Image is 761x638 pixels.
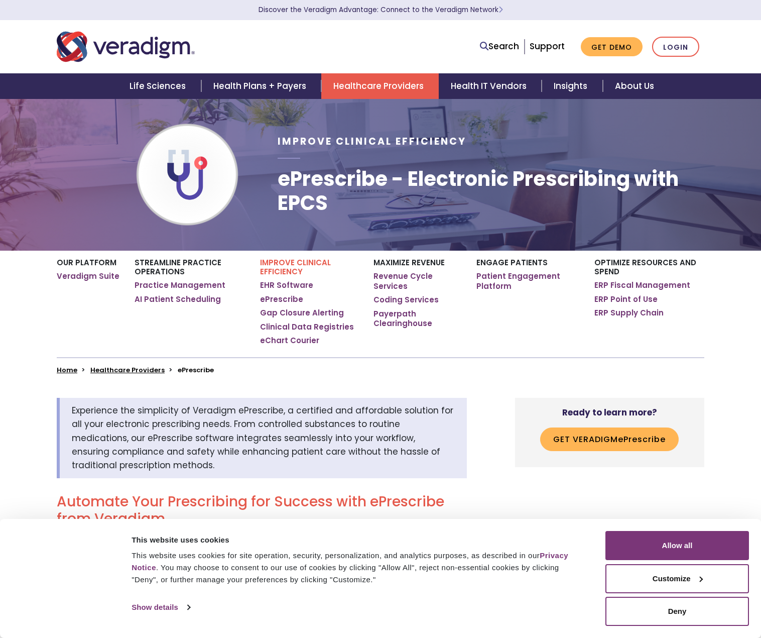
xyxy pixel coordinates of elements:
h1: ePrescribe - Electronic Prescribing with EPCS [278,167,704,215]
a: ERP Fiscal Management [594,280,690,290]
strong: Ready to learn more? [562,406,657,418]
h2: Automate Your Prescribing for Success with ePrescribe from Veradigm [57,493,467,527]
a: Show details [132,600,190,615]
a: ERP Point of Use [594,294,658,304]
button: Allow all [605,531,749,560]
span: Learn More [498,5,503,15]
a: Health IT Vendors [439,73,542,99]
span: Experience the simplicity of Veradigm ePrescribe, a certified and affordable solution for all you... [72,404,453,471]
a: Login [652,37,699,57]
a: Discover the Veradigm Advantage: Connect to the Veradigm NetworkLearn More [259,5,503,15]
a: eChart Courier [260,336,319,346]
a: Health Plans + Payers [201,73,321,99]
button: Customize [605,564,749,593]
a: Payerpath Clearinghouse [373,309,461,329]
a: About Us [603,73,666,99]
div: This website uses cookies for site operation, security, personalization, and analytics purposes, ... [132,550,583,586]
a: Life Sciences [117,73,201,99]
a: Clinical Data Registries [260,322,354,332]
a: EHR Software [260,280,313,290]
img: Veradigm logo [57,30,195,63]
span: Improve Clinical Efficiency [278,135,466,148]
a: Healthcare Providers [321,73,439,99]
a: Practice Management [135,280,225,290]
button: Get VeradigmePrescribe [540,428,679,451]
a: ERP Supply Chain [594,308,664,318]
a: Revenue Cycle Services [373,271,461,291]
button: Deny [605,597,749,626]
a: Patient Engagement Platform [476,271,579,291]
a: Get Demo [581,37,643,57]
a: Gap Closure Alerting [260,308,344,318]
a: Search [480,40,519,53]
div: This website uses cookies [132,534,583,546]
a: ePrescribe [260,294,303,304]
a: Insights [542,73,602,99]
a: Veradigm Suite [57,271,119,281]
a: Home [57,365,77,375]
a: Support [530,40,565,52]
a: AI Patient Scheduling [135,294,221,304]
a: Healthcare Providers [90,365,165,375]
a: Coding Services [373,295,439,305]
